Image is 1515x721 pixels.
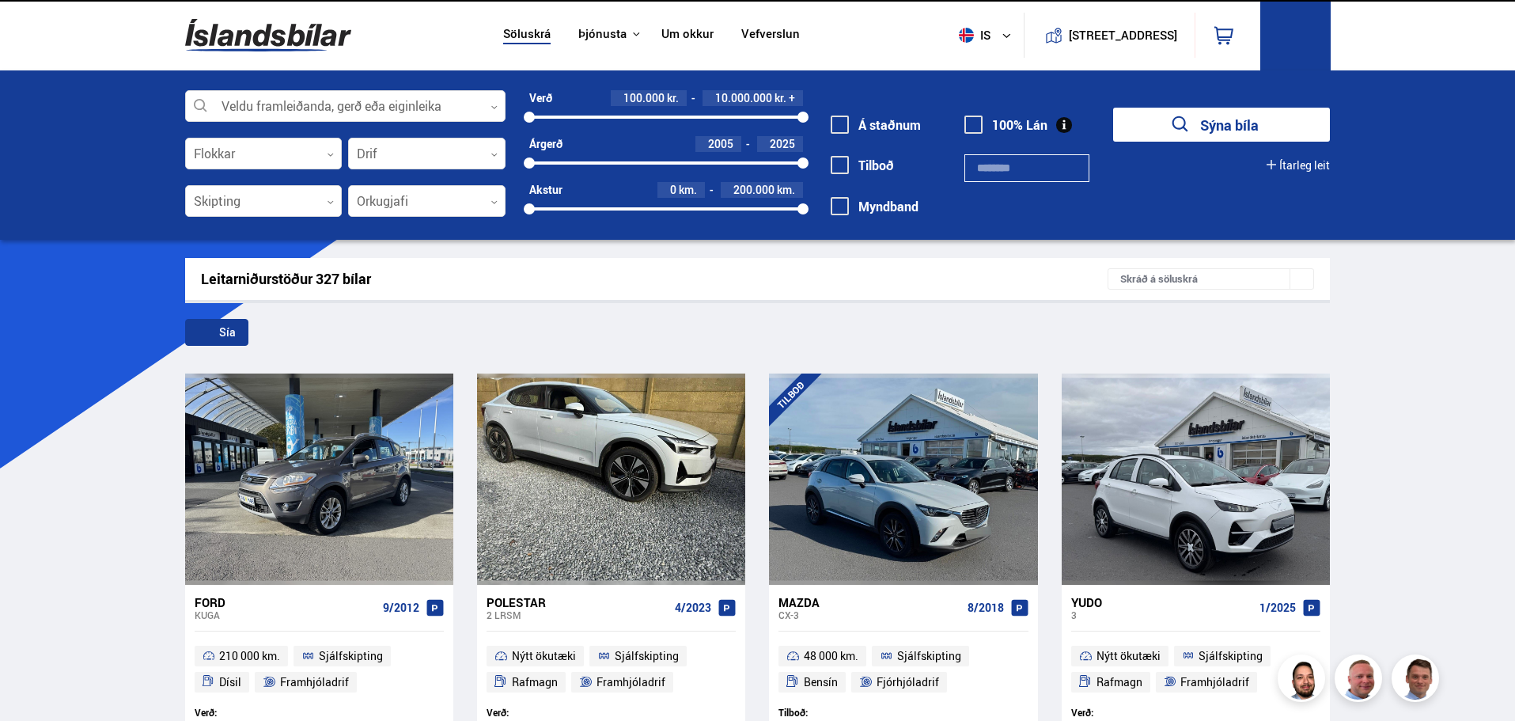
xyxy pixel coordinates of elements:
[897,647,961,666] span: Sjálfskipting
[487,707,612,719] div: Verð:
[770,136,795,151] span: 2025
[679,184,697,196] span: km.
[777,184,795,196] span: km.
[708,136,733,151] span: 2005
[383,601,419,614] span: 9/2012
[1337,657,1384,704] img: siFngHWaQ9KaOqBr.png
[219,647,280,666] span: 210 000 km.
[877,673,939,692] span: Fjórhjóladrif
[1071,707,1196,719] div: Verð:
[319,647,383,666] span: Sjálfskipting
[1394,657,1441,704] img: FbJEzSuNWCJXmdc-.webp
[775,92,786,104] span: kr.
[804,673,838,692] span: Bensín
[280,673,349,692] span: Framhjóladrif
[778,609,960,620] div: CX-3
[953,28,992,43] span: is
[1096,647,1161,666] span: Nýtt ökutæki
[804,647,858,666] span: 48 000 km.
[512,647,576,666] span: Nýtt ökutæki
[1259,601,1296,614] span: 1/2025
[667,92,679,104] span: kr.
[1113,108,1330,142] button: Sýna bíla
[623,90,665,105] span: 100.000
[831,158,894,173] label: Tilboð
[778,595,960,609] div: Mazda
[1071,609,1253,620] div: 3
[1032,13,1186,58] a: [STREET_ADDRESS]
[959,28,974,43] img: svg+xml;base64,PHN2ZyB4bWxucz0iaHR0cDovL3d3dy53My5vcmcvMjAwMC9zdmciIHdpZHRoPSI1MTIiIGhlaWdodD0iNT...
[529,138,562,150] div: Árgerð
[219,673,241,692] span: Dísil
[1108,268,1314,290] div: Skráð á söluskrá
[953,12,1024,59] button: is
[1267,159,1330,172] button: Ítarleg leit
[968,601,1004,614] span: 8/2018
[578,27,627,42] button: Þjónusta
[1071,595,1253,609] div: YUDO
[615,647,679,666] span: Sjálfskipting
[831,199,918,214] label: Myndband
[487,595,668,609] div: Polestar
[1096,673,1142,692] span: Rafmagn
[1075,28,1172,42] button: [STREET_ADDRESS]
[661,27,714,44] a: Um okkur
[715,90,772,105] span: 10.000.000
[201,271,1108,287] div: Leitarniðurstöður 327 bílar
[185,9,351,61] img: G0Ugv5HjCgRt.svg
[1180,673,1249,692] span: Framhjóladrif
[778,707,903,719] div: Tilboð:
[741,27,800,44] a: Vefverslun
[529,92,552,104] div: Verð
[529,184,562,196] div: Akstur
[195,609,377,620] div: Kuga
[1199,647,1263,666] span: Sjálfskipting
[789,92,795,104] span: +
[487,609,668,620] div: 2 LRSM
[675,601,711,614] span: 4/2023
[670,182,676,197] span: 0
[597,673,665,692] span: Framhjóladrif
[503,27,551,44] a: Söluskrá
[964,118,1047,132] label: 100% Lán
[195,595,377,609] div: Ford
[195,707,320,719] div: Verð:
[733,182,775,197] span: 200.000
[185,319,248,346] div: Sía
[512,673,558,692] span: Rafmagn
[831,118,921,132] label: Á staðnum
[1280,657,1328,704] img: nhp88E3Fdnt1Opn2.png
